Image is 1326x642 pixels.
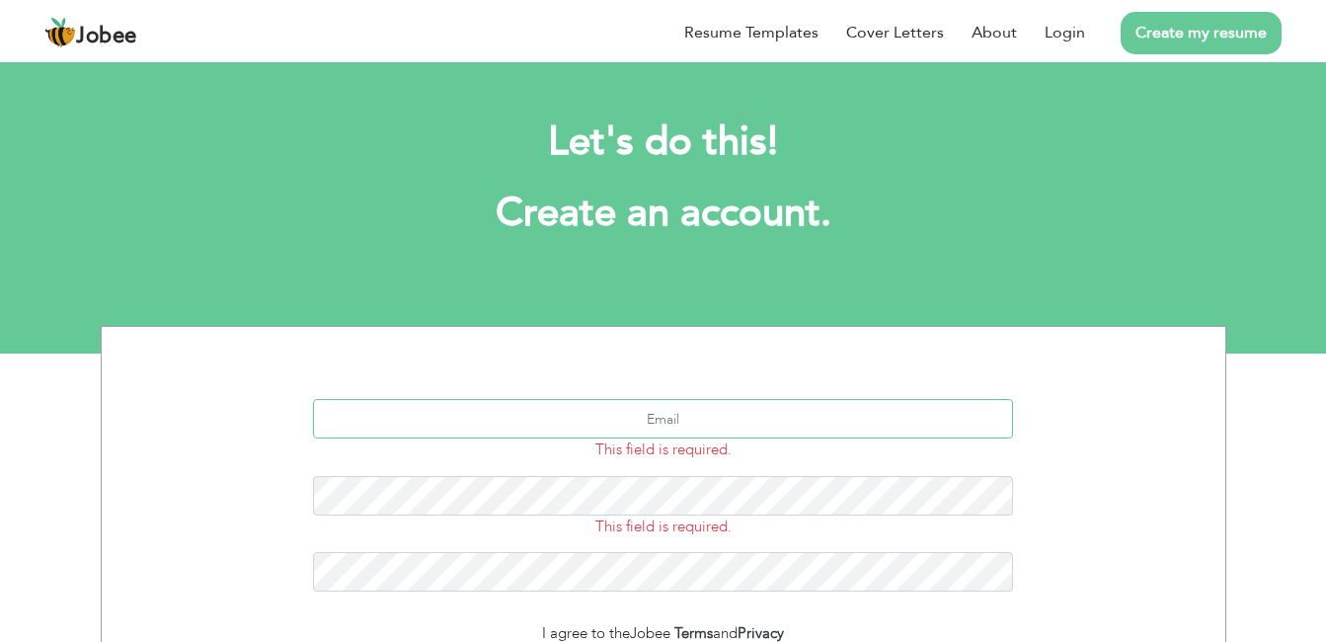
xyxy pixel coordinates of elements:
[44,17,76,48] img: jobee.io
[595,440,732,459] span: This field is required.
[1121,12,1282,54] a: Create my resume
[846,21,944,44] a: Cover Letters
[1045,21,1085,44] a: Login
[595,517,732,536] span: This field is required.
[130,188,1197,239] h1: Create an account.
[76,26,137,47] span: Jobee
[130,117,1197,168] h2: Let's do this!
[684,21,819,44] a: Resume Templates
[44,17,137,48] a: Jobee
[313,399,1013,439] input: Email
[972,21,1017,44] a: About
